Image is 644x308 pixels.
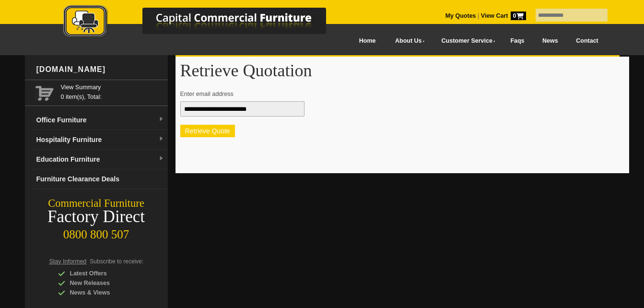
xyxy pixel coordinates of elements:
[25,223,168,241] div: 0800 800 507
[431,30,501,52] a: Customer Service
[33,55,168,84] div: [DOMAIN_NAME]
[61,83,164,100] span: 0 item(s), Total:
[33,130,168,150] a: Hospitality Furnituredropdown
[37,5,373,43] a: Capital Commercial Furniture Logo
[180,125,235,137] button: Retrieve Quote
[385,30,431,52] a: About Us
[61,83,164,92] a: View Summary
[481,12,526,19] strong: View Cart
[37,5,373,40] img: Capital Commercial Furniture Logo
[479,12,526,19] a: View Cart0
[158,117,164,122] img: dropdown
[180,89,615,99] p: Enter email address
[158,136,164,142] img: dropdown
[58,288,149,297] div: News & Views
[567,30,607,52] a: Contact
[33,169,168,189] a: Furniture Clearance Deals
[511,12,526,20] span: 0
[90,258,143,265] span: Subscribe to receive:
[58,269,149,278] div: Latest Offers
[445,12,476,19] a: My Quotes
[502,30,534,52] a: Faqs
[158,156,164,162] img: dropdown
[25,197,168,210] div: Commercial Furniture
[33,150,168,169] a: Education Furnituredropdown
[58,278,149,288] div: New Releases
[25,210,168,224] div: Factory Direct
[49,258,87,265] span: Stay Informed
[33,110,168,130] a: Office Furnituredropdown
[533,30,567,52] a: News
[180,61,624,80] h1: Retrieve Quotation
